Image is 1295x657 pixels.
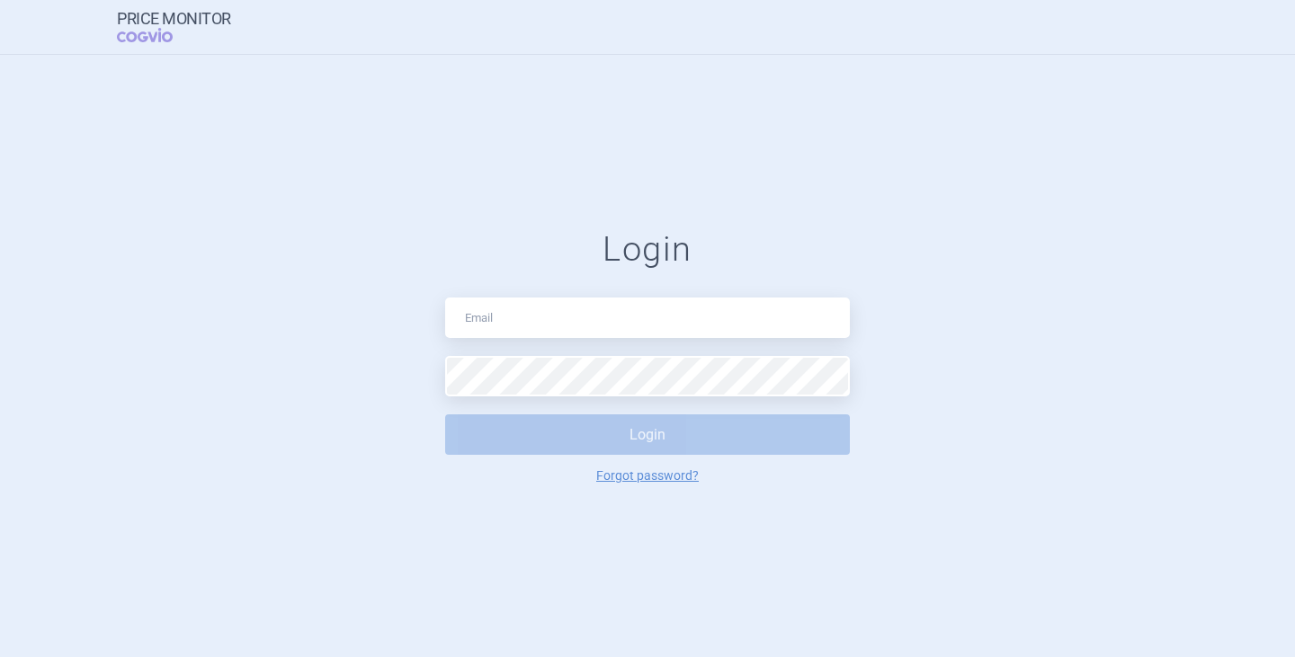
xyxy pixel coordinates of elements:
[596,469,699,482] a: Forgot password?
[445,297,850,338] input: Email
[117,10,231,44] a: Price MonitorCOGVIO
[445,229,850,271] h1: Login
[117,10,231,28] strong: Price Monitor
[117,28,198,42] span: COGVIO
[445,414,850,455] button: Login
